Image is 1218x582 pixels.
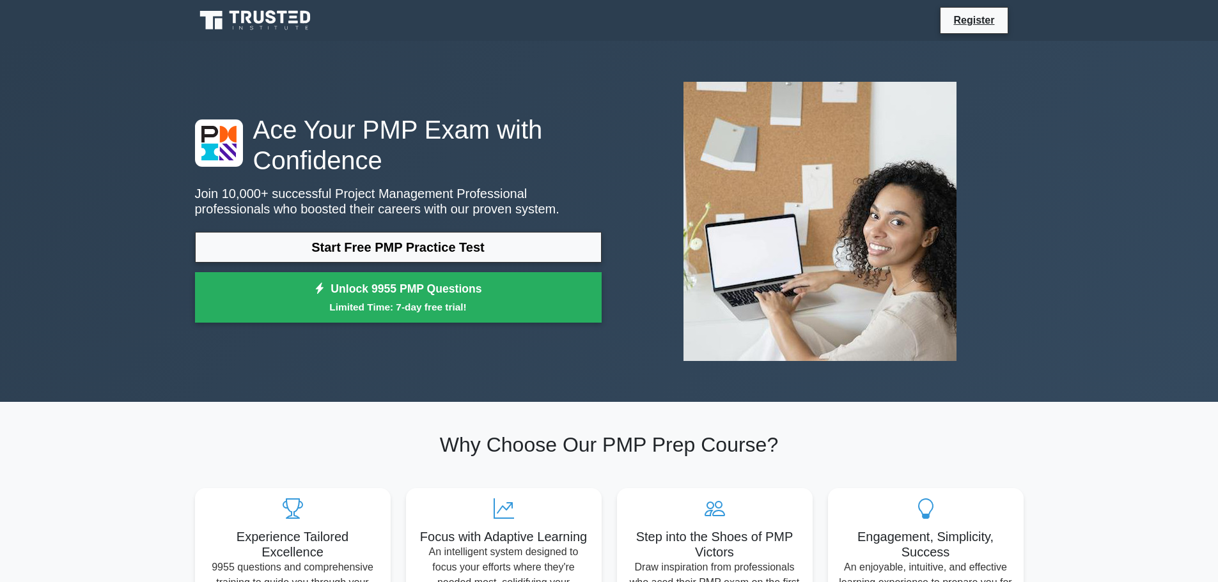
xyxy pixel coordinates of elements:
small: Limited Time: 7-day free trial! [211,300,586,314]
h5: Engagement, Simplicity, Success [838,529,1013,560]
h5: Experience Tailored Excellence [205,529,380,560]
a: Unlock 9955 PMP QuestionsLimited Time: 7-day free trial! [195,272,602,323]
h5: Focus with Adaptive Learning [416,529,591,544]
a: Start Free PMP Practice Test [195,232,602,263]
h2: Why Choose Our PMP Prep Course? [195,433,1024,457]
a: Register [946,12,1002,28]
p: Join 10,000+ successful Project Management Professional professionals who boosted their careers w... [195,186,602,217]
h5: Step into the Shoes of PMP Victors [627,529,802,560]
h1: Ace Your PMP Exam with Confidence [195,114,602,176]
